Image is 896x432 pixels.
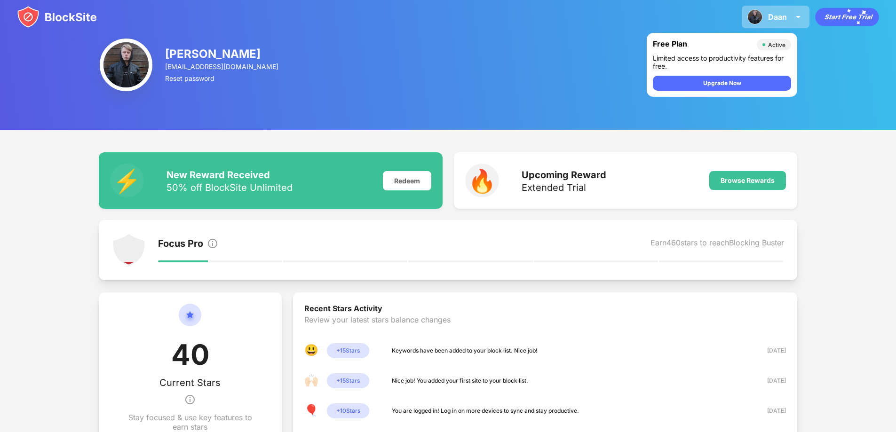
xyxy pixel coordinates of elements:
[110,164,144,197] div: ⚡️
[768,12,787,22] div: Daan
[167,169,293,181] div: New Reward Received
[522,183,606,192] div: Extended Trial
[392,376,528,385] div: Nice job! You added your first site to your block list.
[165,63,280,71] div: [EMAIL_ADDRESS][DOMAIN_NAME]
[184,388,196,411] img: info.svg
[327,343,369,358] div: + 15 Stars
[121,413,259,432] div: Stay focused & use key features to earn stars
[171,338,209,377] div: 40
[304,315,786,343] div: Review your latest stars balance changes
[304,343,319,358] div: 😃
[304,304,786,315] div: Recent Stars Activity
[465,164,499,197] div: 🔥
[207,238,218,249] img: info.svg
[17,6,97,28] img: blocksite-icon.svg
[304,403,319,418] div: 🎈
[165,74,280,82] div: Reset password
[158,238,203,251] div: Focus Pro
[703,79,741,88] div: Upgrade Now
[721,177,775,184] div: Browse Rewards
[304,373,319,388] div: 🙌🏻
[768,41,785,48] div: Active
[753,406,786,416] div: [DATE]
[522,169,606,181] div: Upcoming Reward
[753,346,786,355] div: [DATE]
[167,183,293,192] div: 50% off BlockSite Unlimited
[747,9,762,24] img: ACg8ocIsHuG4L50WoFxGkqxizCQ_MFUF4_b0Hc9ABlnDCCbTszy3Hbup=s96-c
[392,406,579,416] div: You are logged in! Log in on more devices to sync and stay productive.
[159,377,221,388] div: Current Stars
[653,39,752,50] div: Free Plan
[327,373,369,388] div: + 15 Stars
[650,238,784,251] div: Earn 460 stars to reach Blocking Buster
[753,376,786,385] div: [DATE]
[112,233,146,267] img: points-level-1.svg
[327,403,369,418] div: + 10 Stars
[653,54,791,70] div: Limited access to productivity features for free.
[383,171,431,190] div: Redeem
[165,47,280,61] div: [PERSON_NAME]
[179,304,201,338] img: circle-star.svg
[392,346,538,355] div: Keywords have been added to your block list. Nice job!
[100,39,152,91] img: ACg8ocIsHuG4L50WoFxGkqxizCQ_MFUF4_b0Hc9ABlnDCCbTszy3Hbup=s96-c
[815,8,879,26] div: animation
